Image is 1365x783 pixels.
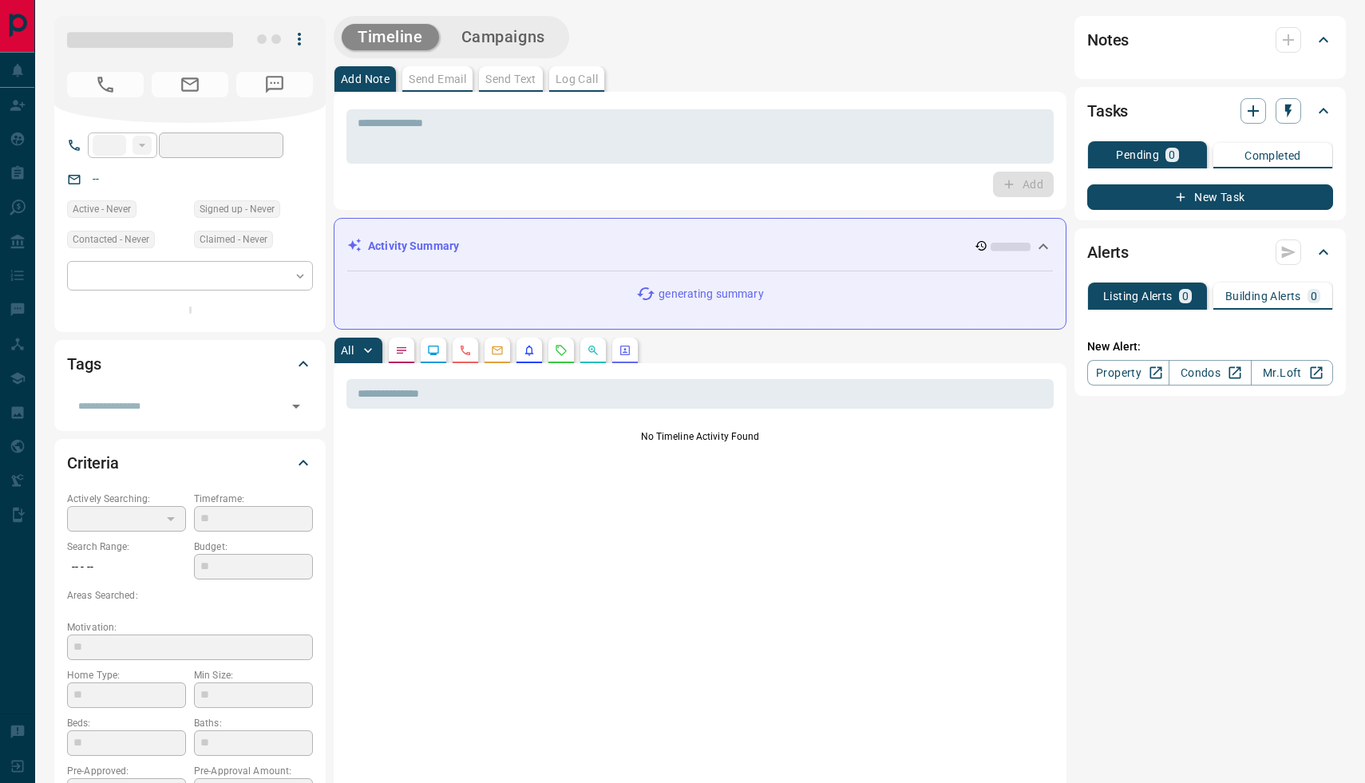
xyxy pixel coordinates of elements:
p: Building Alerts [1225,291,1301,302]
div: Alerts [1087,233,1333,271]
svg: Notes [395,344,408,357]
span: No Email [152,72,228,97]
p: Listing Alerts [1103,291,1173,302]
svg: Requests [555,344,568,357]
h2: Criteria [67,450,119,476]
div: Tasks [1087,92,1333,130]
p: Motivation: [67,620,313,635]
svg: Listing Alerts [523,344,536,357]
p: All [341,345,354,356]
svg: Lead Browsing Activity [427,344,440,357]
p: 0 [1311,291,1317,302]
svg: Agent Actions [619,344,631,357]
span: Claimed - Never [200,231,267,247]
p: No Timeline Activity Found [346,429,1054,444]
p: Add Note [341,73,390,85]
h2: Notes [1087,27,1129,53]
div: Criteria [67,444,313,482]
span: Active - Never [73,201,131,217]
a: Property [1087,360,1169,386]
a: Condos [1169,360,1251,386]
a: -- [93,172,99,185]
p: Completed [1244,150,1301,161]
p: Min Size: [194,668,313,682]
p: 0 [1182,291,1189,302]
p: Beds: [67,716,186,730]
h2: Tasks [1087,98,1128,124]
p: Search Range: [67,540,186,554]
button: New Task [1087,184,1333,210]
p: Pending [1116,149,1159,160]
p: Areas Searched: [67,588,313,603]
button: Campaigns [445,24,561,50]
a: Mr.Loft [1251,360,1333,386]
p: -- - -- [67,554,186,580]
button: Timeline [342,24,439,50]
span: Signed up - Never [200,201,275,217]
span: Contacted - Never [73,231,149,247]
p: Pre-Approved: [67,764,186,778]
p: generating summary [659,286,763,303]
button: Open [285,395,307,417]
span: No Number [236,72,313,97]
svg: Emails [491,344,504,357]
p: Actively Searching: [67,492,186,506]
svg: Opportunities [587,344,599,357]
p: 0 [1169,149,1175,160]
h2: Tags [67,351,101,377]
h2: Alerts [1087,239,1129,265]
p: Baths: [194,716,313,730]
svg: Calls [459,344,472,357]
div: Notes [1087,21,1333,59]
p: New Alert: [1087,338,1333,355]
div: Activity Summary [347,231,1053,261]
span: No Number [67,72,144,97]
p: Budget: [194,540,313,554]
p: Pre-Approval Amount: [194,764,313,778]
p: Activity Summary [368,238,459,255]
p: Timeframe: [194,492,313,506]
div: Tags [67,345,313,383]
p: Home Type: [67,668,186,682]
